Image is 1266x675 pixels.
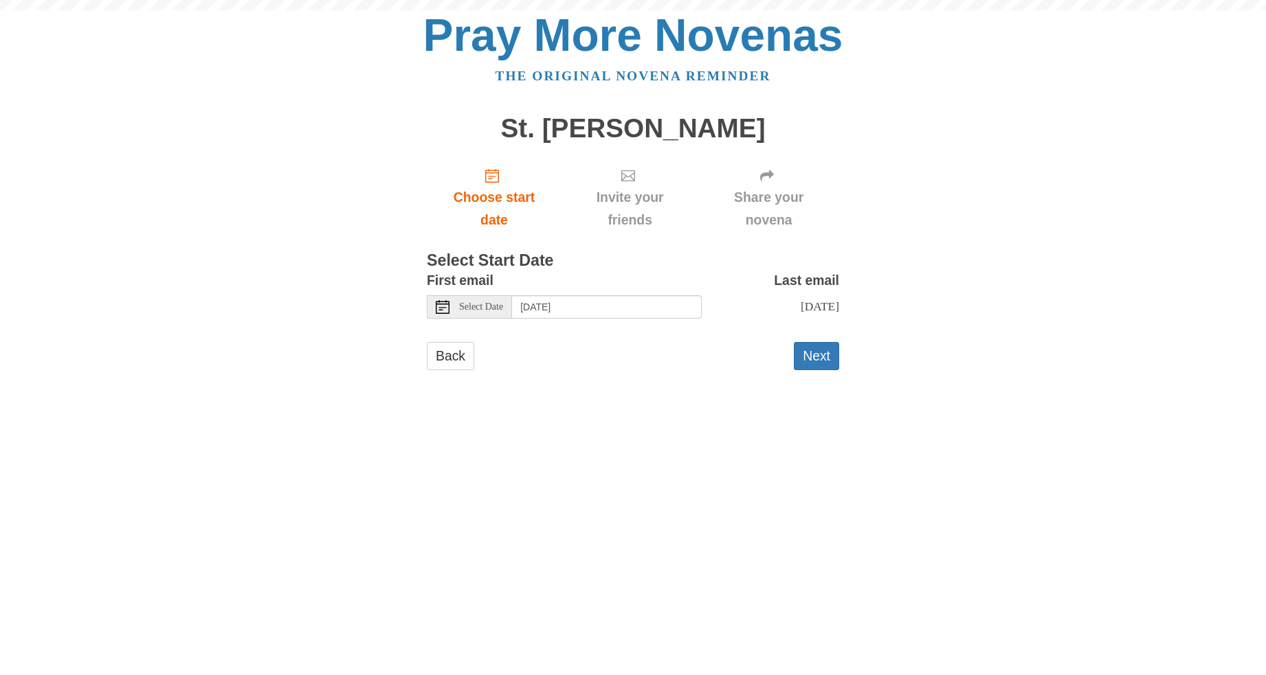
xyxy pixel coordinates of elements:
[794,342,839,370] button: Next
[712,186,825,231] span: Share your novena
[441,186,548,231] span: Choose start date
[427,342,474,370] a: Back
[427,269,493,292] label: First email
[459,302,503,312] span: Select Date
[774,269,839,292] label: Last email
[427,114,839,144] h1: St. [PERSON_NAME]
[801,299,839,313] span: [DATE]
[562,157,698,238] div: Click "Next" to confirm your start date first.
[427,157,562,238] a: Choose start date
[575,186,685,231] span: Invite your friends
[698,157,839,238] div: Click "Next" to confirm your start date first.
[423,10,843,60] a: Pray More Novenas
[496,69,771,83] a: The original novena reminder
[427,252,839,270] h3: Select Start Date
